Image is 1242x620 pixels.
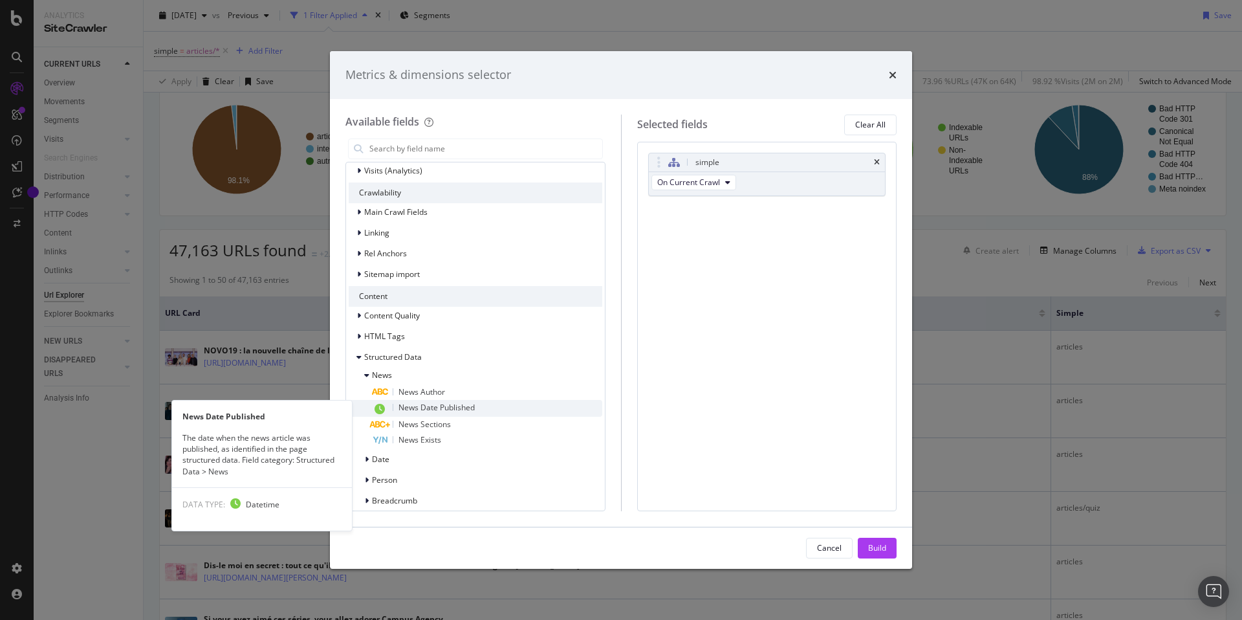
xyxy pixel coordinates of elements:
span: HTML Tags [364,331,405,342]
div: simple [695,156,719,169]
button: Build [858,538,897,559]
span: Linking [364,227,389,238]
span: Rel Anchors [364,248,407,259]
span: Sitemap import [364,269,420,280]
div: Crawlability [349,183,602,203]
div: Cancel [817,542,842,553]
div: Selected fields [637,117,708,132]
span: On Current Crawl [657,177,720,188]
button: Clear All [844,115,897,135]
span: Content Quality [364,310,420,321]
button: On Current Crawl [651,175,736,190]
span: Visits (Analytics) [364,165,422,176]
span: Date [372,454,389,465]
span: Breadcrumb [372,495,417,506]
span: News [372,370,392,381]
span: News Author [398,386,445,397]
div: Open Intercom Messenger [1198,576,1229,607]
div: simpletimesOn Current Crawl [648,153,886,196]
div: The date when the news article was published, as identified in the page structured data. Field ca... [172,432,352,477]
span: News Date Published [398,402,475,413]
div: Content [349,286,602,307]
div: modal [330,51,912,569]
div: News Date Published [172,411,352,422]
div: Clear All [855,119,886,130]
div: times [874,159,880,166]
div: Available fields [345,115,419,129]
input: Search by field name [368,139,602,159]
span: Person [372,474,397,485]
div: Metrics & dimensions selector [345,67,511,83]
span: News Exists [398,434,441,445]
span: Structured Data [364,351,422,362]
div: Build [868,542,886,553]
span: News Sections [398,419,451,430]
div: times [889,67,897,83]
button: Cancel [806,538,853,559]
span: Main Crawl Fields [364,206,428,217]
